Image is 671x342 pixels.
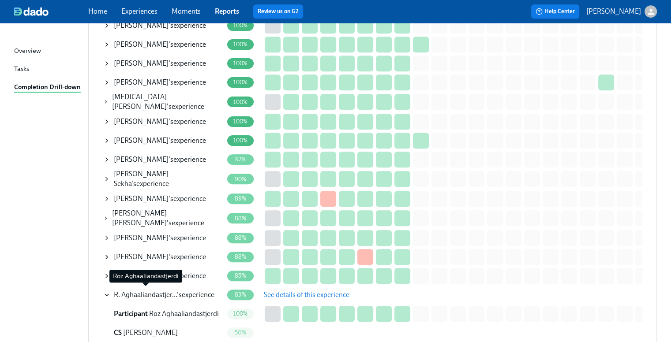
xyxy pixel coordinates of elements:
[14,64,81,75] a: Tasks
[229,253,252,260] span: 88%
[103,169,223,189] div: [PERSON_NAME] Sekha'sexperience
[215,7,239,15] a: Reports
[114,78,169,86] span: [PERSON_NAME]
[258,7,299,16] a: Review us on G2
[586,7,641,16] p: [PERSON_NAME]
[114,271,169,280] span: Patricia Beatrix Reyes
[228,79,253,85] span: 100%
[114,40,169,48] span: [PERSON_NAME]
[103,113,223,130] div: [PERSON_NAME]'sexperience
[228,60,253,67] span: 100%
[114,78,206,87] div: 's experience
[114,136,169,145] span: [PERSON_NAME]
[264,290,349,299] span: See details of this experience
[228,22,253,29] span: 100%
[586,5,657,18] button: [PERSON_NAME]
[228,310,253,317] span: 100%
[112,208,223,228] div: 's experience
[114,21,169,30] span: [PERSON_NAME]
[88,7,107,15] a: Home
[121,7,157,15] a: Experiences
[112,209,167,227] span: [PERSON_NAME] [PERSON_NAME]
[531,4,579,19] button: Help Center
[229,195,252,202] span: 89%
[114,59,206,68] div: 's experience
[103,36,223,53] div: [PERSON_NAME]'sexperience
[14,82,81,93] a: Completion Drill-down
[103,132,223,149] div: [PERSON_NAME]'sexperience
[114,117,206,126] div: 's experience
[114,290,177,299] span: R. Aghaaliandastjer…
[149,309,219,318] span: Roz Aghaaliandastjerdi
[229,176,252,182] span: 90%
[103,208,223,228] div: [PERSON_NAME] [PERSON_NAME]'sexperience
[112,92,223,112] div: 's experience
[103,74,223,91] div: [PERSON_NAME]'sexperience
[114,117,169,126] span: [PERSON_NAME]
[103,248,223,266] div: [PERSON_NAME]'sexperience
[114,170,169,188] span: [PERSON_NAME] Sekha
[103,190,223,208] div: [PERSON_NAME]'sexperience
[114,234,169,242] span: [PERSON_NAME]
[114,309,148,318] span: Participant
[114,40,206,49] div: 's experience
[114,155,169,164] span: [PERSON_NAME]
[114,169,223,189] div: 's experience
[14,64,29,75] div: Tasks
[258,286,356,304] button: See details of this experience
[228,118,253,125] span: 100%
[228,41,253,48] span: 100%
[114,194,206,204] div: 's experience
[103,305,223,323] div: Participant Roz Aghaaliandastjerdi
[114,271,206,281] div: 's experience
[114,21,206,30] div: 's experience
[103,229,223,247] div: [PERSON_NAME]'sexperience
[114,194,169,203] span: [PERSON_NAME]
[114,136,206,145] div: 's experience
[253,4,303,19] button: Review us on G2
[229,272,251,279] span: 85%
[114,253,169,261] span: [PERSON_NAME]
[114,290,214,300] div: 's experience
[14,7,49,16] img: dado
[103,92,223,112] div: [MEDICAL_DATA][PERSON_NAME]'sexperience
[103,267,223,285] div: [PERSON_NAME]'sexperience
[229,291,251,298] span: 83%
[230,156,251,163] span: 92%
[229,329,251,336] span: 50%
[536,7,575,16] span: Help Center
[103,286,223,304] div: R. Aghaaliandastjer…'sexperience
[114,155,206,164] div: 's experience
[228,137,253,144] span: 100%
[103,17,223,34] div: [PERSON_NAME]'sexperience
[114,328,122,337] span: Credentialing Specialist
[172,7,201,15] a: Moments
[103,324,223,342] div: CS [PERSON_NAME]
[14,7,88,16] a: dado
[114,233,206,243] div: 's experience
[112,93,167,111] span: [MEDICAL_DATA][PERSON_NAME]
[114,59,169,67] span: [PERSON_NAME]
[228,99,253,105] span: 100%
[103,151,223,168] div: [PERSON_NAME]'sexperience
[14,46,41,57] div: Overview
[229,234,252,241] span: 88%
[123,328,178,337] span: [PERSON_NAME]
[229,215,252,222] span: 88%
[114,252,206,262] div: 's experience
[14,46,81,57] a: Overview
[103,55,223,72] div: [PERSON_NAME]'sexperience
